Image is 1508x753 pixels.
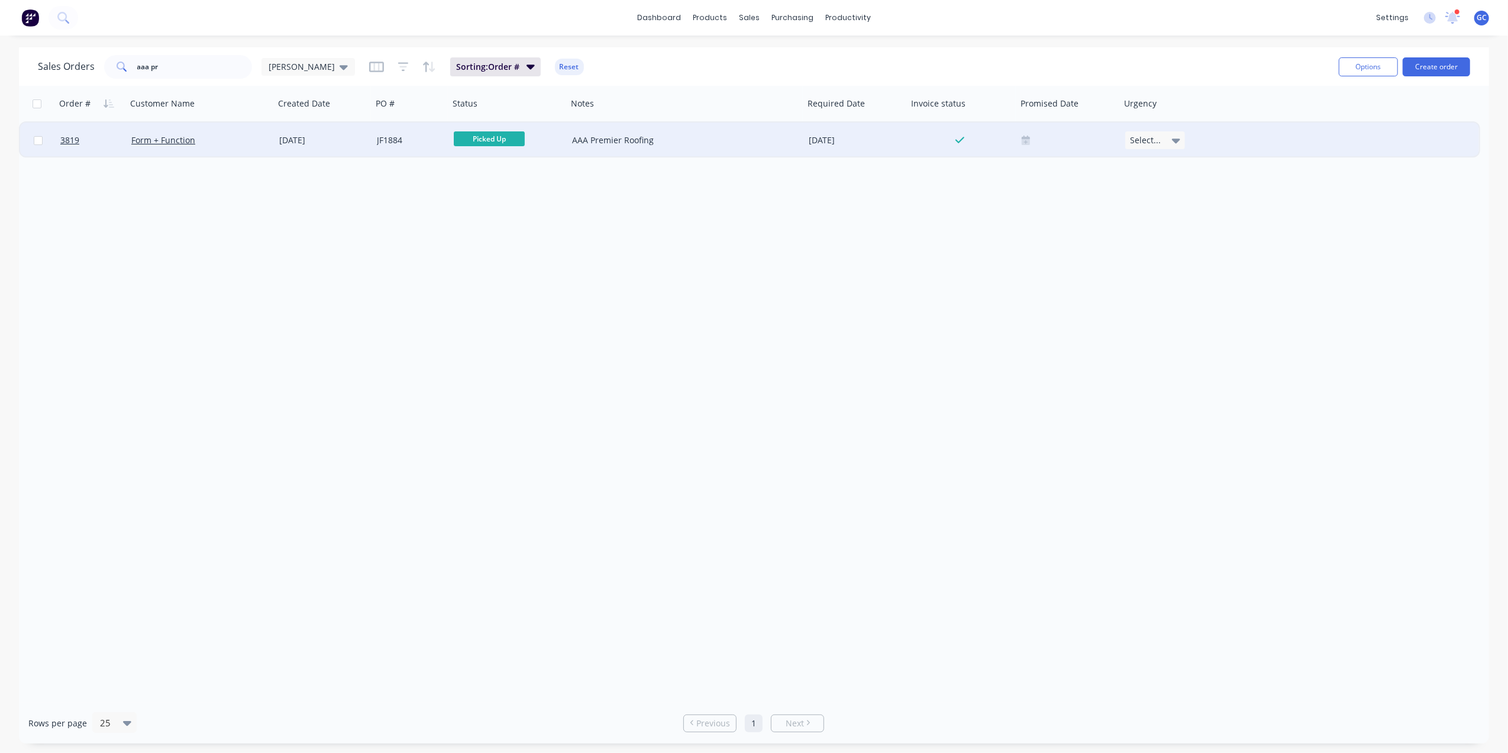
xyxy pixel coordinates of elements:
[687,9,733,27] div: products
[60,134,79,146] span: 3819
[808,98,865,110] div: Required Date
[131,134,195,146] a: Form + Function
[376,98,395,110] div: PO #
[450,57,541,76] button: Sorting:Order #
[137,55,253,79] input: Search...
[21,9,39,27] img: Factory
[377,134,441,146] div: JF1884
[454,131,525,146] span: Picked Up
[571,98,594,110] div: Notes
[819,9,877,27] div: productivity
[745,715,763,732] a: Page 1 is your current page
[771,717,824,729] a: Next page
[555,59,584,75] button: Reset
[696,717,730,729] span: Previous
[766,9,819,27] div: purchasing
[456,61,519,73] span: Sorting: Order #
[809,134,903,146] div: [DATE]
[1130,134,1161,146] span: Select...
[733,9,766,27] div: sales
[1403,57,1470,76] button: Create order
[278,98,330,110] div: Created Date
[38,61,95,72] h1: Sales Orders
[453,98,477,110] div: Status
[786,717,804,729] span: Next
[572,134,788,146] div: AAA Premier Roofing
[911,98,965,110] div: Invoice status
[684,717,736,729] a: Previous page
[59,98,91,110] div: Order #
[279,134,367,146] div: [DATE]
[28,717,87,729] span: Rows per page
[1124,98,1157,110] div: Urgency
[679,715,829,732] ul: Pagination
[269,60,335,73] span: [PERSON_NAME]
[1021,98,1078,110] div: Promised Date
[60,123,131,158] a: 3819
[1370,9,1415,27] div: settings
[1477,12,1487,23] span: GC
[130,98,195,110] div: Customer Name
[631,9,687,27] a: dashboard
[1339,57,1398,76] button: Options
